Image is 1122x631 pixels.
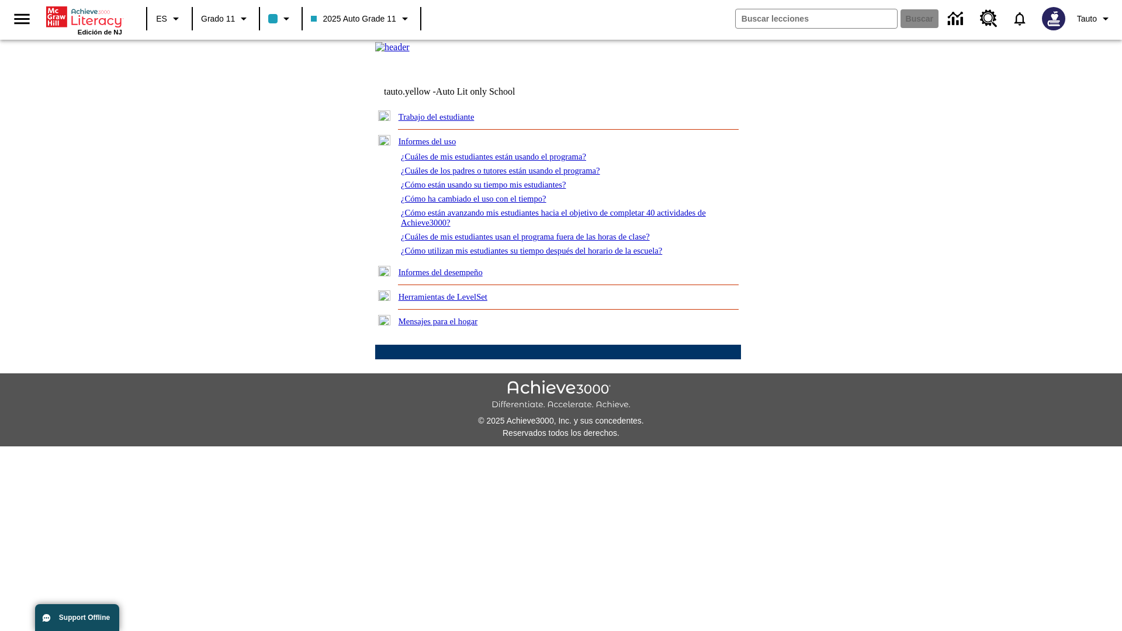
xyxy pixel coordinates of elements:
a: Notificaciones [1005,4,1035,34]
input: Buscar campo [736,9,897,28]
img: Avatar [1042,7,1065,30]
img: Achieve3000 Differentiate Accelerate Achieve [491,380,631,410]
img: plus.gif [378,266,390,276]
a: ¿Cómo utilizan mis estudiantes su tiempo después del horario de la escuela? [401,246,662,255]
img: header [375,42,410,53]
span: ES [156,13,167,25]
span: Tauto [1077,13,1097,25]
button: Grado: Grado 11, Elige un grado [196,8,255,29]
a: Mensajes para el hogar [399,317,478,326]
span: Support Offline [59,613,110,622]
button: Abrir el menú lateral [5,2,39,36]
button: Escoja un nuevo avatar [1035,4,1072,34]
div: Portada [46,4,122,36]
img: plus.gif [378,110,390,121]
img: minus.gif [378,135,390,145]
span: Grado 11 [201,13,235,25]
span: 2025 Auto Grade 11 [311,13,396,25]
img: plus.gif [378,315,390,325]
button: El color de la clase es azul claro. Cambiar el color de la clase. [264,8,298,29]
a: Herramientas de LevelSet [399,292,487,301]
a: ¿Cómo ha cambiado el uso con el tiempo? [401,194,546,203]
button: Support Offline [35,604,119,631]
a: Informes del desempeño [399,268,483,277]
a: ¿Cómo están usando su tiempo mis estudiantes? [401,180,566,189]
button: Perfil/Configuración [1072,8,1117,29]
td: tauto.yellow - [384,86,599,97]
a: Centro de recursos, Se abrirá en una pestaña nueva. [973,3,1005,34]
a: Trabajo del estudiante [399,112,475,122]
a: ¿Cuáles de los padres o tutores están usando el programa? [401,166,600,175]
button: Lenguaje: ES, Selecciona un idioma [151,8,188,29]
span: Edición de NJ [78,29,122,36]
a: ¿Cómo están avanzando mis estudiantes hacia el objetivo de completar 40 actividades de Achieve3000? [401,208,706,227]
button: Clase: 2025 Auto Grade 11, Selecciona una clase [306,8,416,29]
a: Centro de información [941,3,973,35]
a: Informes del uso [399,137,456,146]
a: ¿Cuáles de mis estudiantes están usando el programa? [401,152,586,161]
a: ¿Cuáles de mis estudiantes usan el programa fuera de las horas de clase? [401,232,650,241]
nobr: Auto Lit only School [436,86,515,96]
img: plus.gif [378,290,390,301]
